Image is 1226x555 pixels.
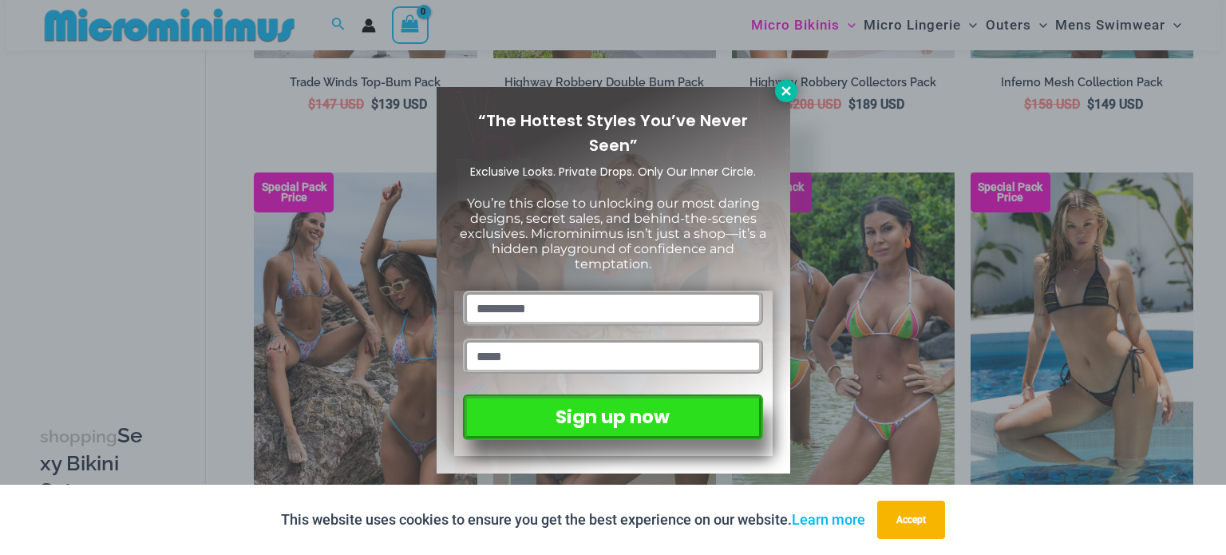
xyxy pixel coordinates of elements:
span: “The Hottest Styles You’ve Never Seen” [478,109,748,157]
a: Learn more [792,511,865,528]
span: Exclusive Looks. Private Drops. Only Our Inner Circle. [470,164,756,180]
button: Sign up now [463,394,762,440]
button: Accept [877,501,945,539]
span: You’re this close to unlocking our most daring designs, secret sales, and behind-the-scenes exclu... [460,196,766,272]
button: Close [775,80,797,102]
p: This website uses cookies to ensure you get the best experience on our website. [281,508,865,532]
